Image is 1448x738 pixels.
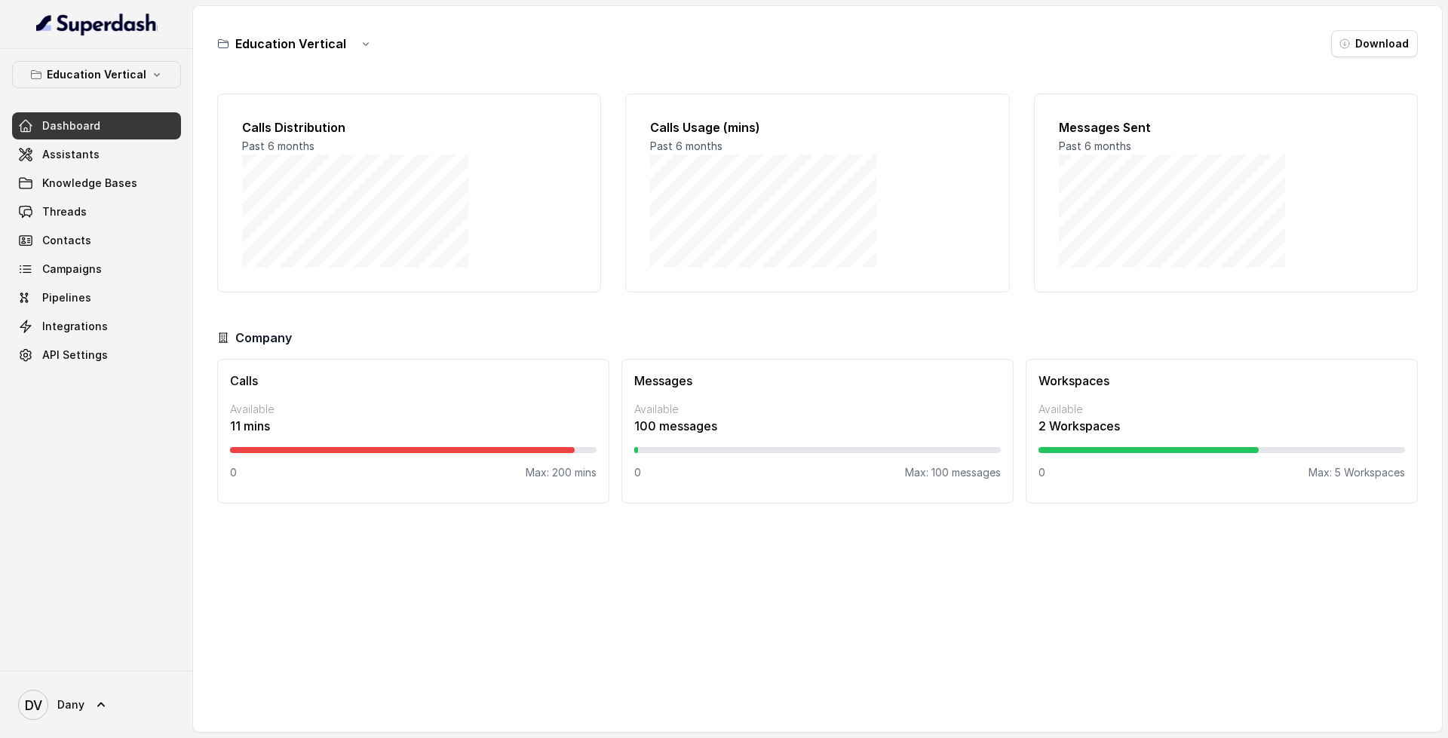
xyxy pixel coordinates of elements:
[36,12,158,36] img: light.svg
[634,417,1001,435] p: 100 messages
[42,176,137,191] span: Knowledge Bases
[42,290,91,305] span: Pipelines
[12,684,181,726] a: Dany
[650,118,984,136] h2: Calls Usage (mins)
[1038,465,1045,480] p: 0
[12,313,181,340] a: Integrations
[12,61,181,88] button: Education Vertical
[12,341,181,369] a: API Settings
[42,147,100,162] span: Assistants
[1038,402,1405,417] p: Available
[42,348,108,363] span: API Settings
[230,372,597,390] h3: Calls
[12,227,181,254] a: Contacts
[12,256,181,283] a: Campaigns
[47,66,146,84] p: Education Vertical
[230,417,597,435] p: 11 mins
[230,465,237,480] p: 0
[42,319,108,334] span: Integrations
[12,198,181,225] a: Threads
[905,465,1001,480] p: Max: 100 messages
[42,233,91,248] span: Contacts
[1059,139,1131,152] span: Past 6 months
[1308,465,1405,480] p: Max: 5 Workspaces
[634,465,641,480] p: 0
[1038,417,1405,435] p: 2 Workspaces
[242,139,314,152] span: Past 6 months
[235,329,292,347] h3: Company
[12,170,181,197] a: Knowledge Bases
[57,697,84,712] span: Dany
[650,139,722,152] span: Past 6 months
[12,141,181,168] a: Assistants
[25,697,42,713] text: DV
[242,118,576,136] h2: Calls Distribution
[634,402,1001,417] p: Available
[12,112,181,139] a: Dashboard
[230,402,597,417] p: Available
[526,465,597,480] p: Max: 200 mins
[1331,30,1418,57] button: Download
[42,204,87,219] span: Threads
[42,118,100,133] span: Dashboard
[1059,118,1393,136] h2: Messages Sent
[634,372,1001,390] h3: Messages
[42,262,102,277] span: Campaigns
[1038,372,1405,390] h3: Workspaces
[12,284,181,311] a: Pipelines
[235,35,346,53] h3: Education Vertical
